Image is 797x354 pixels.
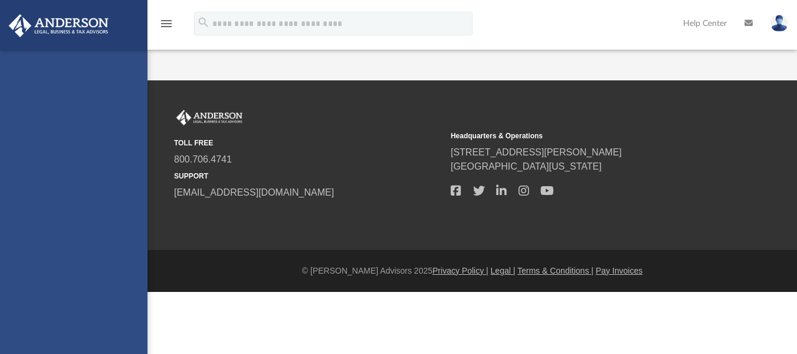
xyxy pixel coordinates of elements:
small: SUPPORT [174,171,442,181]
a: Privacy Policy | [432,266,488,275]
img: Anderson Advisors Platinum Portal [5,14,112,37]
a: [GEOGRAPHIC_DATA][US_STATE] [451,161,602,171]
small: TOLL FREE [174,138,442,148]
i: menu [159,17,173,31]
div: © [PERSON_NAME] Advisors 2025 [147,265,797,277]
a: Terms & Conditions | [517,266,593,275]
img: Anderson Advisors Platinum Portal [174,110,245,125]
a: Legal | [491,266,516,275]
a: [EMAIL_ADDRESS][DOMAIN_NAME] [174,187,334,197]
a: menu [159,22,173,31]
small: Headquarters & Operations [451,131,719,141]
img: User Pic [770,15,788,32]
a: Pay Invoices [596,266,642,275]
a: [STREET_ADDRESS][PERSON_NAME] [451,147,622,157]
i: search [197,16,210,29]
a: 800.706.4741 [174,154,232,164]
